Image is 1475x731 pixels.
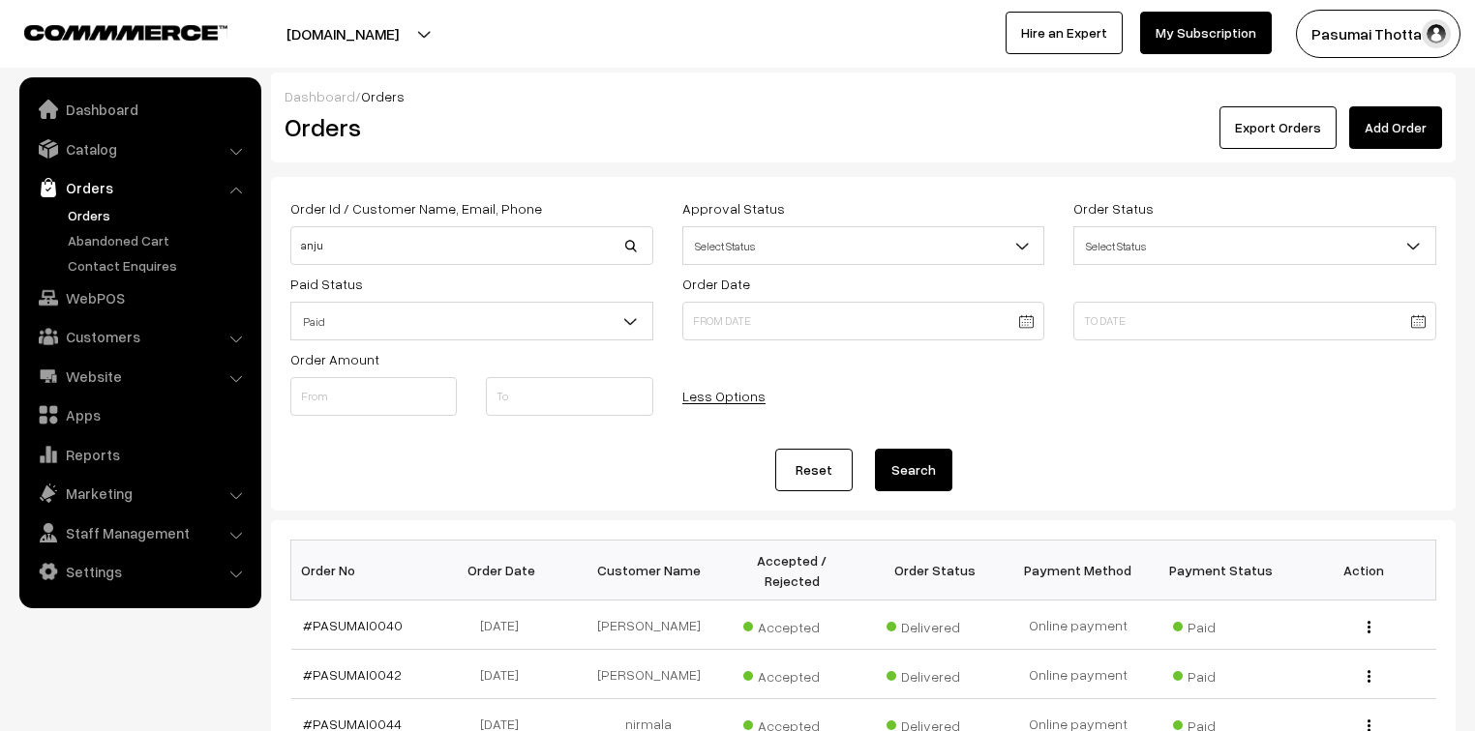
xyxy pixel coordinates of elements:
td: Online payment [1007,600,1150,650]
span: Select Status [1074,229,1435,263]
label: Order Amount [290,349,379,369]
button: Pasumai Thotta… [1296,10,1460,58]
th: Order Date [434,541,577,600]
a: #PASUMAI0040 [303,617,403,633]
a: My Subscription [1140,12,1272,54]
input: To [486,377,652,416]
a: Catalog [24,132,255,166]
th: Action [1293,541,1436,600]
a: Customers [24,319,255,354]
a: Dashboard [285,88,355,104]
a: Staff Management [24,515,255,550]
span: Orders [361,88,405,104]
label: Order Status [1073,198,1154,219]
a: Reset [775,449,853,491]
td: [DATE] [434,650,577,699]
button: Export Orders [1219,106,1337,149]
img: user [1422,19,1451,48]
a: Apps [24,397,255,432]
input: To Date [1073,302,1436,340]
a: Hire an Expert [1006,12,1123,54]
a: Orders [63,205,255,225]
th: Order Status [863,541,1007,600]
span: Paid [291,305,652,338]
h2: Orders [285,112,651,142]
img: Menu [1368,670,1370,683]
img: COMMMERCE [24,25,227,40]
label: Order Id / Customer Name, Email, Phone [290,198,542,219]
span: Accepted [743,661,840,687]
label: Approval Status [682,198,785,219]
input: From Date [682,302,1045,340]
a: Contact Enquires [63,255,255,276]
td: [PERSON_NAME] [577,650,720,699]
th: Accepted / Rejected [720,541,863,600]
a: Abandoned Cart [63,230,255,250]
td: Online payment [1007,650,1150,699]
div: / [285,86,1442,106]
a: COMMMERCE [24,19,194,43]
th: Payment Status [1150,541,1293,600]
a: Less Options [682,388,766,404]
td: [PERSON_NAME] [577,600,720,650]
a: Add Order [1349,106,1442,149]
span: Select Status [683,229,1044,263]
a: Reports [24,437,255,472]
td: [DATE] [434,600,577,650]
span: Paid [1173,661,1270,687]
th: Order No [291,541,435,600]
th: Payment Method [1007,541,1150,600]
a: #PASUMAI0042 [303,666,402,683]
label: Order Date [682,274,750,294]
a: Dashboard [24,92,255,127]
input: From [290,377,457,416]
span: Paid [290,302,653,340]
span: Select Status [682,226,1045,265]
th: Customer Name [577,541,720,600]
button: [DOMAIN_NAME] [219,10,467,58]
a: Settings [24,554,255,589]
span: Delivered [887,612,983,637]
a: Website [24,359,255,394]
span: Paid [1173,612,1270,637]
img: Menu [1368,621,1370,633]
a: WebPOS [24,280,255,315]
span: Select Status [1073,226,1436,265]
label: Paid Status [290,274,363,294]
button: Search [875,449,952,491]
span: Delivered [887,661,983,687]
a: Marketing [24,476,255,511]
input: Order Id / Customer Name / Customer Email / Customer Phone [290,226,653,265]
a: Orders [24,170,255,205]
span: Accepted [743,612,840,637]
